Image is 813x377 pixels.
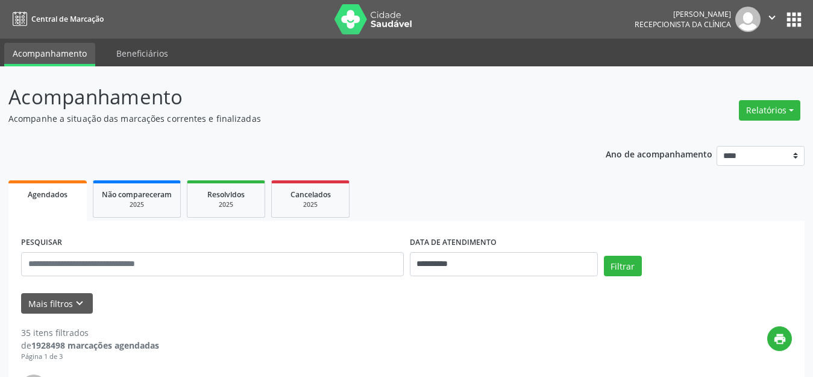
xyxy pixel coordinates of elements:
button: apps [783,9,805,30]
p: Acompanhamento [8,82,566,112]
div: 2025 [196,200,256,209]
div: Página 1 de 3 [21,352,159,362]
label: DATA DE ATENDIMENTO [410,233,497,252]
div: 2025 [102,200,172,209]
button: print [767,326,792,351]
label: PESQUISAR [21,233,62,252]
div: 2025 [280,200,341,209]
button:  [761,7,783,32]
i: keyboard_arrow_down [73,297,86,310]
p: Ano de acompanhamento [606,146,712,161]
span: Agendados [28,189,67,200]
div: de [21,339,159,352]
span: Não compareceram [102,189,172,200]
a: Central de Marcação [8,9,104,29]
span: Resolvidos [207,189,245,200]
i: print [773,332,786,346]
strong: 1928498 marcações agendadas [31,340,159,351]
button: Filtrar [604,256,642,276]
img: img [735,7,761,32]
span: Cancelados [290,189,331,200]
div: [PERSON_NAME] [635,9,731,19]
button: Mais filtroskeyboard_arrow_down [21,293,93,314]
button: Relatórios [739,100,800,121]
span: Recepcionista da clínica [635,19,731,30]
span: Central de Marcação [31,14,104,24]
i:  [765,11,779,24]
a: Beneficiários [108,43,177,64]
div: 35 itens filtrados [21,326,159,339]
a: Acompanhamento [4,43,95,66]
p: Acompanhe a situação das marcações correntes e finalizadas [8,112,566,125]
